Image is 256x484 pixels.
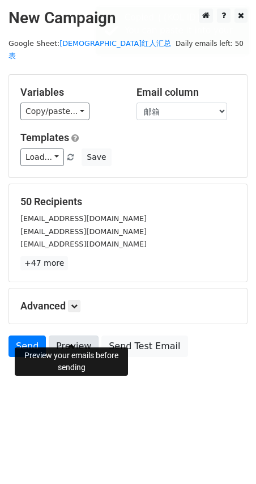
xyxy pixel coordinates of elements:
a: Templates [20,131,69,143]
small: [EMAIL_ADDRESS][DOMAIN_NAME] [20,214,147,223]
div: 聊天小组件 [199,430,256,484]
a: [DEMOGRAPHIC_DATA]红人汇总表 [8,39,171,61]
h5: Advanced [20,300,236,312]
div: Copied {{KOL ID}}. You can paste it into your email. [125,11,245,50]
a: Send [8,336,46,357]
h5: Email column [136,86,236,99]
h5: 50 Recipients [20,196,236,208]
a: Load... [20,148,64,166]
a: +47 more [20,256,68,270]
a: Copy/paste... [20,103,89,120]
h2: New Campaign [8,9,248,28]
a: Send Test Email [101,336,187,357]
small: Google Sheet: [8,39,171,61]
iframe: Chat Widget [199,430,256,484]
div: Preview your emails before sending [15,347,128,376]
h5: Variables [20,86,120,99]
a: Preview [49,336,99,357]
small: [EMAIL_ADDRESS][DOMAIN_NAME] [20,227,147,236]
button: Save [82,148,111,166]
small: [EMAIL_ADDRESS][DOMAIN_NAME] [20,240,147,248]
